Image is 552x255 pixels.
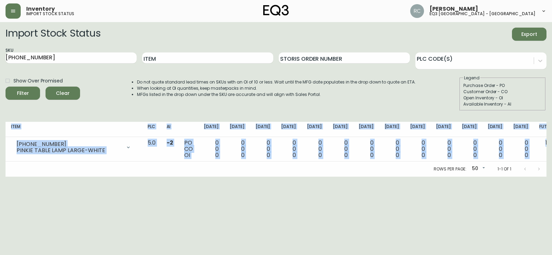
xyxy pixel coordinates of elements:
th: [DATE] [250,122,276,137]
span: 0 [241,151,245,159]
div: 0 0 [462,140,477,158]
div: 0 0 [333,140,348,158]
span: Export [517,30,541,39]
td: 5.0 [142,137,161,161]
div: 50 [469,163,486,175]
div: PO CO [184,140,193,158]
span: 0 [370,151,374,159]
span: Clear [51,89,75,98]
div: 0 0 [307,140,322,158]
span: 0 [293,151,296,159]
th: PLC [142,122,161,137]
h2: Import Stock Status [6,28,100,41]
li: MFGs listed in the drop down under the SKU are accurate and will align with Sales Portal. [137,91,416,98]
div: Purchase Order - PO [463,82,542,89]
div: Filter [17,89,29,98]
th: [DATE] [508,122,534,137]
li: Do not quote standard lead times on SKUs with an OI of 10 or less. Wait until the MFG date popula... [137,79,416,85]
span: Show Over Promised [13,77,63,85]
div: 0 0 [385,140,400,158]
div: 0 0 [359,140,374,158]
th: AI [161,122,179,137]
span: 0 [447,151,451,159]
div: Customer Order - CO [463,89,542,95]
th: [DATE] [353,122,379,137]
div: Open Inventory - OI [463,95,542,101]
span: 0 [499,151,502,159]
th: [DATE] [198,122,224,137]
th: [DATE] [379,122,405,137]
div: 0 0 [204,140,219,158]
span: OI [184,151,190,159]
div: 0 0 [436,140,451,158]
th: Item [6,122,142,137]
button: Export [512,28,546,41]
span: [PERSON_NAME] [430,6,478,12]
span: 0 [344,151,348,159]
span: 0 [422,151,425,159]
div: [PHONE_NUMBER] [17,141,121,147]
span: Inventory [26,6,55,12]
div: 0 0 [230,140,245,158]
th: [DATE] [405,122,431,137]
span: 0 [473,151,477,159]
legend: Legend [463,75,480,81]
div: PINKIE TABLE LAMP LARGE-WHITE [17,147,121,154]
li: When looking at OI quantities, keep masterpacks in mind. [137,85,416,91]
th: [DATE] [456,122,482,137]
button: Filter [6,87,40,100]
img: logo [263,5,289,16]
span: 0 [396,151,399,159]
div: 0 0 [410,140,425,158]
div: 0 0 [281,140,296,158]
span: 0 [318,151,322,159]
div: 0 0 [256,140,270,158]
img: 75cc83b809079a11c15b21e94bbc0507 [410,4,424,18]
th: [DATE] [224,122,250,137]
p: 1-1 of 1 [497,166,511,172]
h5: eq3 [GEOGRAPHIC_DATA] - [GEOGRAPHIC_DATA] [430,12,535,16]
div: 0 0 [488,140,503,158]
th: [DATE] [302,122,327,137]
th: [DATE] [327,122,353,137]
div: 0 0 [513,140,528,158]
span: 0 [525,151,528,159]
h5: import stock status [26,12,74,16]
div: Available Inventory - AI [463,101,542,107]
th: [DATE] [431,122,456,137]
div: [PHONE_NUMBER]PINKIE TABLE LAMP LARGE-WHITE [11,140,137,155]
th: [DATE] [276,122,302,137]
th: [DATE] [482,122,508,137]
span: -2 [167,139,173,147]
span: 0 [267,151,270,159]
span: 0 [215,151,219,159]
button: Clear [46,87,80,100]
p: Rows per page: [434,166,466,172]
